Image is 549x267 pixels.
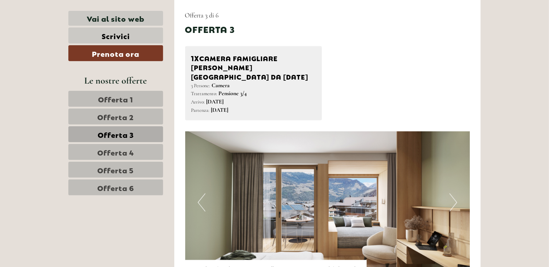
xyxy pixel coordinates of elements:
[98,94,133,104] span: Offerta 1
[11,21,97,27] div: [GEOGRAPHIC_DATA]
[450,194,457,212] button: Next
[212,82,230,89] b: Camera
[98,111,134,122] span: Offerta 2
[211,106,229,114] b: [DATE]
[5,20,100,42] div: Buon giorno, come possiamo aiutarla?
[98,129,134,139] span: Offerta 3
[191,90,217,97] small: Trattamento:
[185,23,235,35] div: Offerta 3
[68,27,163,43] a: Scrivici
[97,182,134,192] span: Offerta 6
[207,98,224,105] b: [DATE]
[98,165,134,175] span: Offerta 5
[68,11,163,26] a: Vai al sito web
[191,99,205,105] small: Arrivo:
[68,45,163,61] a: Prenota ora
[191,52,316,81] div: Camera famigliare [PERSON_NAME][GEOGRAPHIC_DATA] da [DATE]
[129,5,156,18] div: [DATE]
[97,147,134,157] span: Offerta 4
[219,90,247,97] b: Pensione 3/4
[11,35,97,40] small: 17:16
[191,82,210,89] small: 3 Persone:
[191,107,210,113] small: Partenza:
[242,187,285,203] button: Invia
[198,194,205,212] button: Previous
[185,11,219,19] span: Offerta 3 di 6
[68,74,163,87] div: Le nostre offerte
[191,52,200,63] b: 1x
